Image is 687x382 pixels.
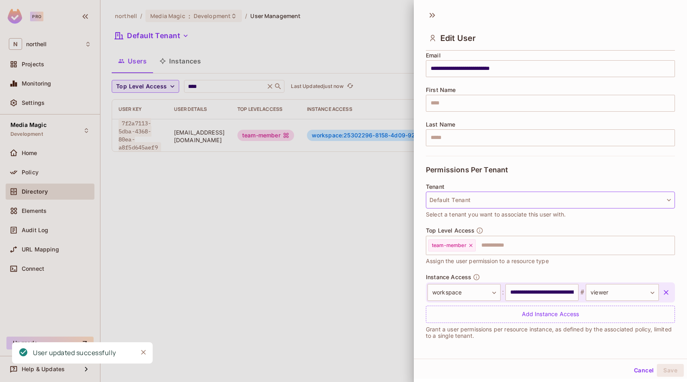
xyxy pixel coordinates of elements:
[426,166,508,174] span: Permissions Per Tenant
[428,239,476,251] div: team-member
[426,306,675,323] div: Add Instance Access
[426,274,471,280] span: Instance Access
[33,348,116,358] div: User updated successfully
[440,33,476,43] span: Edit User
[432,242,466,249] span: team-member
[426,257,549,266] span: Assign the user permission to a resource type
[631,364,657,377] button: Cancel
[426,121,455,128] span: Last Name
[501,288,505,297] span: :
[426,210,566,219] span: Select a tenant you want to associate this user with.
[426,87,456,93] span: First Name
[579,288,586,297] span: #
[586,284,659,301] div: viewer
[137,346,149,358] button: Close
[657,364,684,377] button: Save
[426,52,441,59] span: Email
[426,227,474,234] span: Top Level Access
[427,284,501,301] div: workspace
[671,244,672,246] button: Open
[426,192,675,208] button: Default Tenant
[426,184,444,190] span: Tenant
[426,326,675,339] p: Grant a user permissions per resource instance, as defined by the associated policy, limited to a...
